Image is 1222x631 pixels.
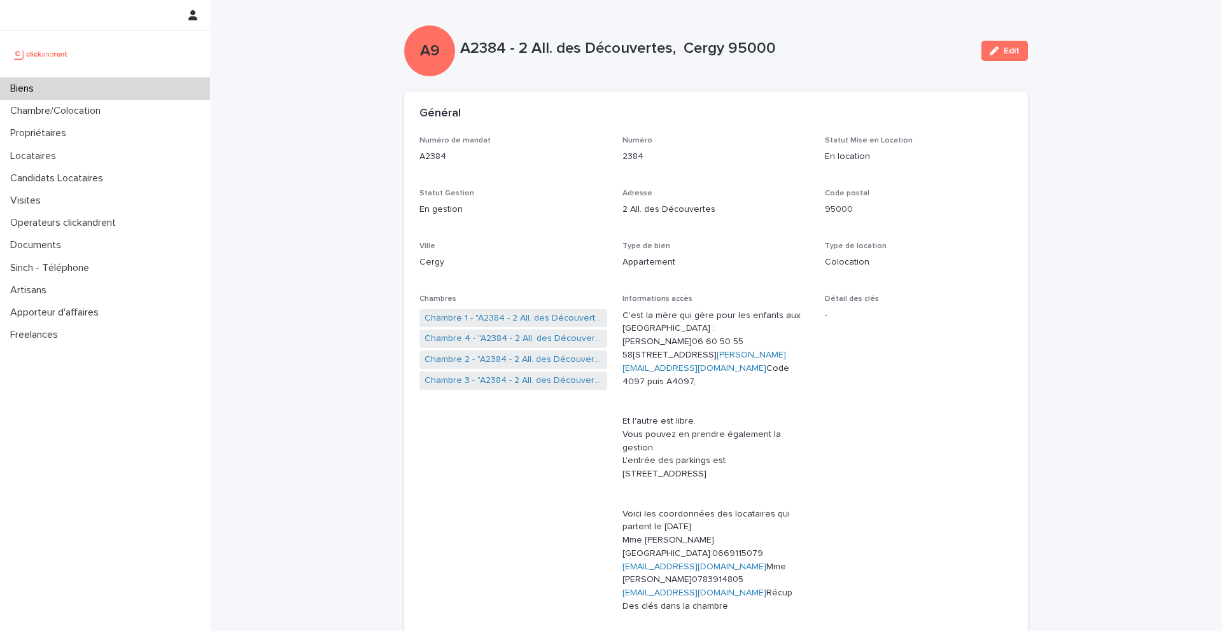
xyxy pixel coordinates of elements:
ringover-84e06f14122c: C'est la mère qui gère pour les enfants aux [GEOGRAPHIC_DATA] : [PERSON_NAME] [STREET_ADDRESS] [622,311,803,359]
p: En gestion [419,203,607,216]
span: Détail des clés [825,295,879,303]
a: Chambre 4 - "A2384 - 2 All. des Découvertes, Cergy 95000" [425,332,602,345]
p: Biens [5,83,44,95]
p: Appartement [622,256,810,269]
p: 95000 [825,203,1013,216]
p: Apporteur d'affaires [5,307,109,319]
p: Visites [5,195,51,207]
img: UCB0brd3T0yccxBKYDjQ [10,41,72,67]
p: - [825,309,1013,322]
p: A2384 - 2 All. des Découvertes, Cergy 95000 [460,39,971,58]
h2: Général [419,107,461,121]
span: Code postal [825,190,869,197]
span: Numéro [622,137,652,144]
a: [PERSON_NAME][EMAIL_ADDRESS][DOMAIN_NAME] [622,350,786,373]
span: Type de location [825,242,887,250]
p: Cergy [419,256,607,269]
ringoverc2c-84e06f14122c: Call with Ringover [622,337,746,359]
p: Operateurs clickandrent [5,217,126,229]
a: [EMAIL_ADDRESS][DOMAIN_NAME] [622,562,766,571]
ringoverc2c-number-84e06f14122c: 0783914805 [692,575,743,584]
a: Chambre 1 - "A2384 - 2 All. des Découvertes, Cergy 95000" [425,312,602,325]
p: Chambre/Colocation [5,105,111,117]
p: Documents [5,239,71,251]
span: Statut Gestion [419,190,474,197]
span: Edit [1004,46,1020,55]
span: Adresse [622,190,652,197]
a: Chambre 2 - "A2384 - 2 All. des Découvertes, Cergy 95000" [425,353,602,366]
span: Ville [419,242,435,250]
ringoverc2c-number-84e06f14122c: 06 60 50 55 58 [622,337,746,359]
p: Freelances [5,329,68,341]
span: Chambres [419,295,456,303]
p: A2384 [419,150,607,163]
ringoverc2c-84e06f14122c: Call with Ringover [692,575,743,584]
p: 2 All. des Découvertes [622,203,810,216]
span: Numéro de mandat [419,137,491,144]
ringoverc2c-number-84e06f14122c: 0669115079 [712,549,763,558]
a: Chambre 3 - "A2384 - 2 All. des Découvertes, Cergy 95000" [425,374,602,387]
p: Locataires [5,150,66,162]
p: Propriétaires [5,127,76,139]
p: Candidats Locataires [5,172,113,184]
a: [EMAIL_ADDRESS][DOMAIN_NAME] [622,588,766,597]
p: Récup Des clés dans la chambre [622,309,810,613]
p: En location [825,150,1013,163]
span: Type de bien [622,242,670,250]
p: Colocation [825,256,1013,269]
span: Statut Mise en Location [825,137,913,144]
ringover-84e06f14122c: Code 4097 puis A4097, Et l'autre est libre. Vous pouvez en prendre également la gestion. L'entrée... [622,364,792,558]
p: Artisans [5,284,57,296]
p: 2384 [622,150,810,163]
button: Edit [981,41,1028,61]
ringoverc2c-84e06f14122c: Call with Ringover [712,549,763,558]
p: Sinch - Téléphone [5,262,99,274]
span: Informations accès [622,295,692,303]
